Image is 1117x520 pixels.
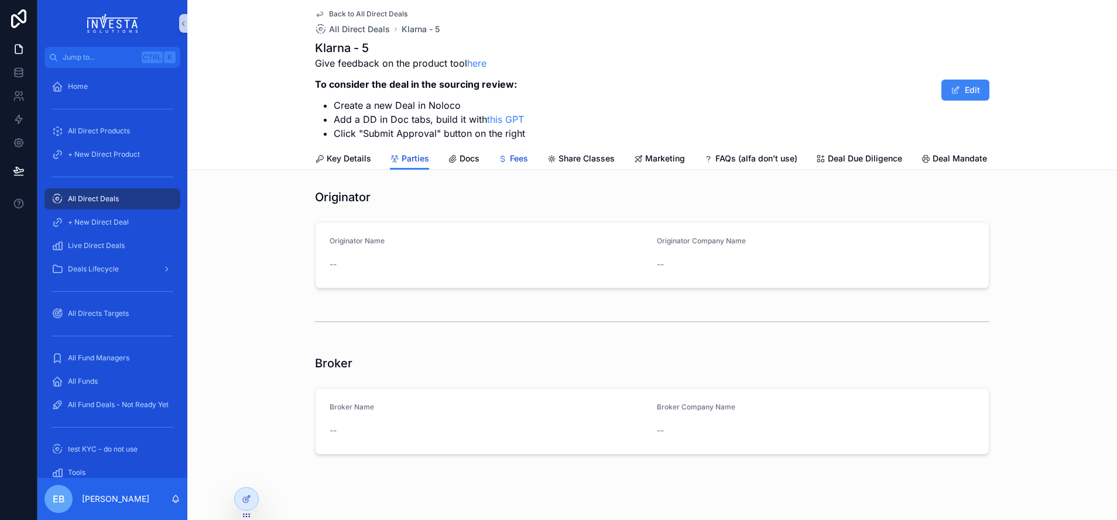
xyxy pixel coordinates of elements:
[334,98,525,112] li: Create a new Deal in Noloco
[68,400,169,409] span: All Fund Deals - Not Ready Yet
[87,14,138,33] img: App logo
[315,355,352,371] h1: Broker
[68,126,130,136] span: All Direct Products
[142,51,163,63] span: Ctrl
[315,9,407,19] a: Back to All Direct Deals
[448,148,479,171] a: Docs
[44,120,180,142] a: All Direct Products
[63,53,137,62] span: Jump to...
[633,148,685,171] a: Marketing
[921,148,1057,171] a: Deal Mandate ( (alfa don't use))
[44,259,180,280] a: Deals Lifecycle
[68,445,138,454] span: test KYC - do not use
[44,76,180,97] a: Home
[44,371,180,392] a: All Funds
[704,148,797,171] a: FAQs (alfa don't use)
[510,153,528,164] span: Fees
[547,148,615,171] a: Share Classes
[68,218,129,227] span: + New Direct Deal
[330,236,385,245] span: Originator Name
[315,40,525,56] h1: Klarna - 5
[44,188,180,209] a: All Direct Deals
[44,439,180,460] a: test KYC - do not use
[44,235,180,256] a: Live Direct Deals
[165,53,174,62] span: K
[645,153,685,164] span: Marketing
[330,259,337,270] span: --
[44,212,180,233] a: + New Direct Deal
[487,113,524,125] a: this GPT
[402,153,429,164] span: Parties
[37,68,187,478] div: scrollable content
[53,492,65,506] span: EB
[44,47,180,68] button: Jump to...CtrlK
[657,259,664,270] span: --
[334,126,525,140] li: Click "Submit Approval" button on the right
[315,189,371,205] h1: Originator
[402,23,440,35] a: Klarna - 5
[44,462,180,483] a: Tools
[329,9,407,19] span: Back to All Direct Deals
[68,309,129,318] span: All Directs Targets
[933,153,1057,164] span: Deal Mandate ( (alfa don't use))
[467,57,486,69] a: here
[68,377,98,386] span: All Funds
[82,493,149,505] p: [PERSON_NAME]
[68,353,129,363] span: All Fund Managers
[68,82,88,91] span: Home
[315,23,390,35] a: All Direct Deals
[657,425,664,436] span: --
[558,153,615,164] span: Share Classes
[68,194,119,204] span: All Direct Deals
[44,394,180,415] a: All Fund Deals - Not Ready Yet
[68,150,140,159] span: + New Direct Product
[715,153,797,164] span: FAQs (alfa don't use)
[44,347,180,369] a: All Fund Managers
[828,153,902,164] span: Deal Due Diligence
[460,153,479,164] span: Docs
[68,241,125,250] span: Live Direct Deals
[329,23,390,35] span: All Direct Deals
[68,468,85,477] span: Tools
[941,80,989,101] button: Edit
[657,236,746,245] span: Originator Company Name
[315,78,517,90] strong: To consider the deal in the sourcing review:
[498,148,528,171] a: Fees
[327,153,371,164] span: Key Details
[816,148,902,171] a: Deal Due Diligence
[330,402,374,411] span: Broker Name
[68,264,119,274] span: Deals Lifecycle
[390,148,429,170] a: Parties
[315,148,371,171] a: Key Details
[44,144,180,165] a: + New Direct Product
[315,56,525,70] p: Give feedback on the product tool
[330,425,337,436] span: --
[334,112,525,126] li: Add a DD in Doc tabs, build it with
[657,402,735,411] span: Broker Company Name
[44,303,180,324] a: All Directs Targets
